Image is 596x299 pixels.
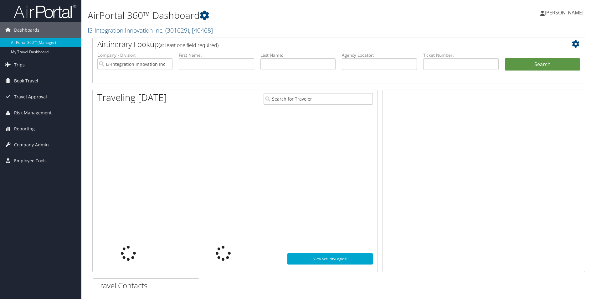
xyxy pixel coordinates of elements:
[342,52,417,58] label: Agency Locator:
[97,52,172,58] label: Company - Division:
[260,52,336,58] label: Last Name:
[14,57,25,73] span: Trips
[540,3,590,22] a: [PERSON_NAME]
[14,22,39,38] span: Dashboards
[264,93,373,105] input: Search for Traveler
[14,121,35,137] span: Reporting
[14,73,38,89] span: Book Travel
[423,52,498,58] label: Ticket Number:
[14,153,47,169] span: Employee Tools
[189,26,213,34] span: , [ 40468 ]
[97,39,539,50] h2: Airtinerary Lookup
[505,58,580,71] button: Search
[96,280,199,291] h2: Travel Contacts
[165,26,189,34] span: ( 301629 )
[179,52,254,58] label: First Name:
[545,9,583,16] span: [PERSON_NAME]
[14,89,47,105] span: Travel Approval
[14,105,52,121] span: Risk Management
[14,4,76,19] img: airportal-logo.png
[97,91,167,104] h1: Traveling [DATE]
[14,137,49,153] span: Company Admin
[88,26,213,34] a: I3-Integration Innovation Inc.
[159,42,218,49] span: (at least one field required)
[88,9,422,22] h1: AirPortal 360™ Dashboard
[287,253,373,265] a: View SecurityLogic®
